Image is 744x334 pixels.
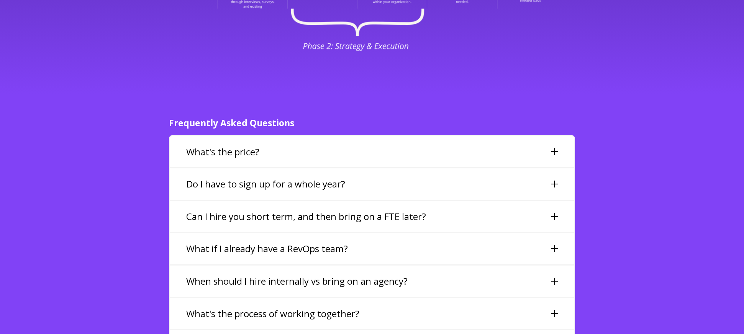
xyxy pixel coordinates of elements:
h3: When should I hire internally vs bring on an agency? [186,275,408,288]
h3: Do I have to sign up for a whole year? [186,178,345,191]
h3: Can I hire you short term, and then bring on a FTE later? [186,210,426,223]
h3: What's the price? [186,145,259,158]
h3: What if I already have a RevOps team? [186,242,348,255]
h3: What's the process of working together? [186,307,359,320]
span: Frequently Asked Questions [169,117,294,129]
